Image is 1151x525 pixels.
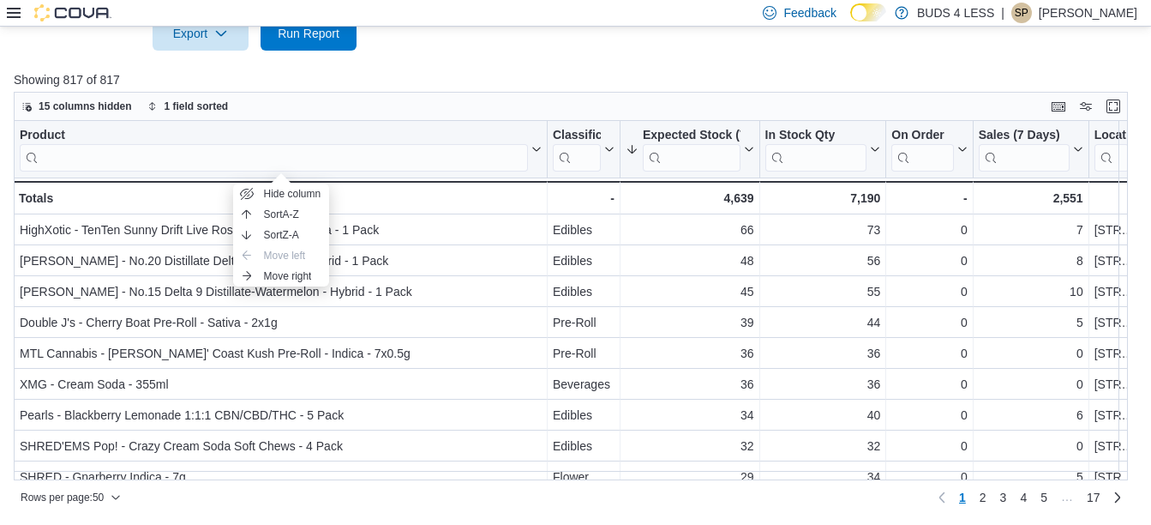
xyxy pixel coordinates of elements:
[1087,489,1100,506] span: 17
[626,343,754,364] div: 36
[952,484,973,511] button: Page 1 of 17
[20,467,542,487] div: SHRED - Gnarberry Indica - 7g
[891,127,967,171] button: On Order
[626,436,754,456] div: 32
[932,484,1128,511] nav: Pagination for preceding grid
[34,4,111,21] img: Cova
[1039,3,1137,23] p: [PERSON_NAME]
[891,467,967,487] div: 0
[163,16,238,51] span: Export
[261,16,357,51] button: Run Report
[891,436,967,456] div: 0
[20,250,542,271] div: [PERSON_NAME] - No.20 Distillate Delta 9 - Peach - Hybrid - 1 Pack
[15,96,139,117] button: 15 columns hidden
[553,127,614,171] button: Classification
[891,220,967,240] div: 0
[20,405,542,425] div: Pearls - Blackberry Lemonade 1:1:1 CBN/CBD/THC - 5 Pack
[850,3,886,21] input: Dark Mode
[626,188,754,208] div: 4,639
[979,188,1083,208] div: 2,551
[264,228,299,242] span: Sort Z-A
[891,281,967,302] div: 0
[1040,489,1047,506] span: 5
[1094,188,1141,208] div: -
[14,487,128,508] button: Rows per page:50
[765,374,881,395] div: 36
[979,127,1083,171] button: Sales (7 Days)
[20,220,542,240] div: HighXotic - TenTen Sunny Drift Live Rosin Gummy - Sativa - 1 Pack
[553,312,614,333] div: Pre-Roll
[783,4,836,21] span: Feedback
[917,3,994,23] p: BUDS 4 LESS
[233,266,329,287] button: Move right
[20,343,542,364] div: MTL Cannabis - [PERSON_NAME]' Coast Kush Pre-Roll - Indica - 7x0.5g
[1094,220,1141,240] div: [STREET_ADDRESS]
[1094,343,1141,364] div: [STREET_ADDRESS]
[765,220,881,240] div: 73
[952,484,1107,511] ul: Pagination for preceding grid
[1080,484,1107,511] a: Page 17 of 17
[1094,312,1141,333] div: [STREET_ADDRESS]
[932,487,952,508] button: Previous page
[979,312,1083,333] div: 5
[233,204,329,225] button: SortA-Z
[1094,436,1141,456] div: [STREET_ADDRESS]
[980,489,986,506] span: 2
[1094,467,1141,487] div: [STREET_ADDRESS]
[153,16,249,51] button: Export
[1001,3,1004,23] p: |
[979,374,1083,395] div: 0
[1094,250,1141,271] div: [STREET_ADDRESS]
[765,127,881,171] button: In Stock Qty
[278,25,339,42] span: Run Report
[553,374,614,395] div: Beverages
[1094,127,1127,143] div: Location
[891,343,967,364] div: 0
[979,220,1083,240] div: 7
[20,127,528,171] div: Product
[979,436,1083,456] div: 0
[643,127,740,171] div: Expected Stock (7 Days)
[979,467,1083,487] div: 5
[553,405,614,425] div: Edibles
[1107,487,1128,508] a: Next page
[553,467,614,487] div: Flower
[765,127,867,171] div: In Stock Qty
[979,127,1070,171] div: Sales (7 Days)
[553,188,614,208] div: -
[626,312,754,333] div: 39
[20,127,528,143] div: Product
[14,71,1139,88] p: Showing 817 of 817
[20,312,542,333] div: Double J's - Cherry Boat Pre-Roll - Sativa - 2x1g
[233,245,329,266] button: Move left
[891,405,967,425] div: 0
[1094,281,1141,302] div: [STREET_ADDRESS]
[891,127,953,143] div: On Order
[20,374,542,395] div: XMG - Cream Soda - 355ml
[891,250,967,271] div: 0
[626,220,754,240] div: 66
[1034,484,1054,511] a: Page 5 of 17
[1015,3,1028,23] span: SP
[979,343,1083,364] div: 0
[20,127,542,171] button: Product
[959,489,966,506] span: 1
[626,250,754,271] div: 48
[1094,374,1141,395] div: [STREET_ADDRESS]
[233,225,329,245] button: SortZ-A
[979,405,1083,425] div: 6
[979,127,1070,143] div: Sales (7 Days)
[765,281,881,302] div: 55
[141,96,236,117] button: 1 field sorted
[765,127,867,143] div: In Stock Qty
[19,188,542,208] div: Totals
[1000,489,1007,506] span: 3
[891,188,967,208] div: -
[553,127,601,171] div: Classification
[553,436,614,456] div: Edibles
[1103,96,1124,117] button: Enter fullscreen
[20,281,542,302] div: [PERSON_NAME] - No.15 Delta 9 Distillate-Watermelon - Hybrid - 1 Pack
[765,467,881,487] div: 34
[993,484,1014,511] a: Page 3 of 17
[626,127,754,171] button: Expected Stock (7 Days)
